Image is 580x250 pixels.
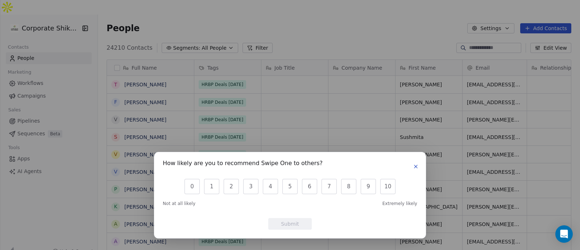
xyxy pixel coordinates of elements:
button: 5 [282,179,298,194]
button: 6 [302,179,317,194]
button: 0 [185,179,200,194]
button: 1 [204,179,219,194]
button: 8 [341,179,356,194]
h1: How likely are you to recommend Swipe One to others? [163,161,323,168]
button: 4 [263,179,278,194]
span: Extremely likely [382,201,417,206]
button: Submit [268,218,312,230]
span: Not at all likely [163,201,195,206]
button: 10 [380,179,395,194]
button: 9 [361,179,376,194]
button: 2 [224,179,239,194]
button: 3 [243,179,258,194]
button: 7 [322,179,337,194]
